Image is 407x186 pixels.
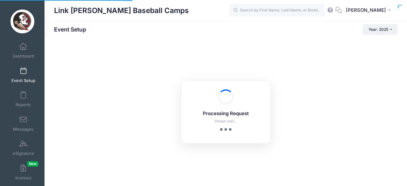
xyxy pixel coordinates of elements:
a: Dashboard [8,39,38,62]
span: Dashboard [13,54,34,59]
a: eSignature [8,137,38,159]
span: New [27,161,38,167]
a: InvoicesNew [8,161,38,183]
input: Search by First Name, Last Name, or Email... [229,4,325,17]
span: Invoices [15,175,31,181]
a: Messages [8,113,38,135]
button: [PERSON_NAME] [342,3,397,18]
a: Event Setup [8,64,38,86]
span: [PERSON_NAME] [346,7,386,14]
span: Reports [16,102,31,108]
button: Year: 2025 [363,24,397,35]
a: Reports [8,88,38,110]
h5: Processing Request [190,111,262,117]
p: Please wait... [190,119,262,124]
span: Messages [13,127,33,132]
span: eSignature [13,151,34,156]
span: Year: 2025 [369,27,388,32]
span: Event Setup [11,78,35,83]
h1: Link [PERSON_NAME] Baseball Camps [54,3,189,18]
img: Link Jarrett Baseball Camps [10,10,34,33]
h1: Event Setup [54,26,92,33]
